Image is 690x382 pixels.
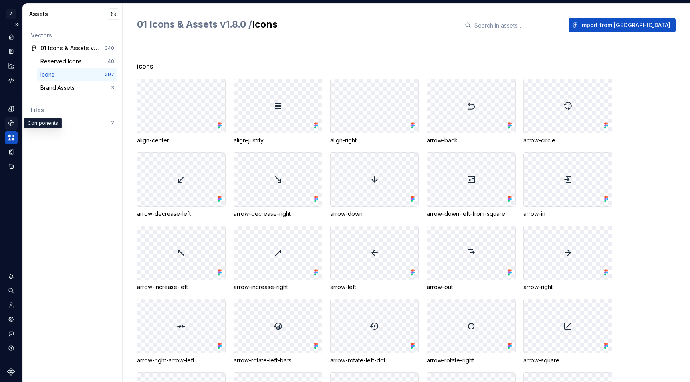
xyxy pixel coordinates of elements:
[5,74,18,87] a: Code automation
[105,45,114,51] div: 340
[5,31,18,43] a: Home
[471,18,565,32] input: Search in assets...
[234,283,322,291] div: arrow-increase-right
[5,270,18,283] button: Notifications
[330,356,419,364] div: arrow-rotate-left-dot
[137,18,452,31] h2: Icons
[137,210,226,218] div: arrow-decrease-left
[5,131,18,144] a: Assets
[137,61,153,71] span: icons
[40,44,100,52] div: 01 Icons & Assets v1.8.0
[111,85,114,91] div: 3
[569,18,676,32] button: Import from [GEOGRAPHIC_DATA]
[40,84,78,92] div: Brand Assets
[29,10,108,18] div: Assets
[5,160,18,173] a: Data sources
[427,210,516,218] div: arrow-down-left-from-square
[5,313,18,326] a: Settings
[6,9,16,19] div: A
[37,55,117,68] a: Reserved Icons40
[40,119,111,127] div: Fonts
[427,283,516,291] div: arrow-out
[2,5,21,22] button: A
[5,117,18,130] a: Components
[5,102,18,115] a: Design tokens
[31,32,114,39] div: Vectors
[28,116,117,129] a: Fonts2
[7,368,15,376] svg: Supernova Logo
[330,283,419,291] div: arrow-left
[31,106,114,114] div: Files
[523,210,612,218] div: arrow-in
[137,136,226,144] div: align-center
[37,68,117,81] a: Icons297
[523,283,612,291] div: arrow-right
[5,284,18,297] button: Search ⌘K
[5,327,18,340] button: Contact support
[523,136,612,144] div: arrow-circle
[5,299,18,311] a: Invite team
[234,136,322,144] div: align-justify
[234,210,322,218] div: arrow-decrease-right
[111,120,114,126] div: 2
[427,136,516,144] div: arrow-back
[234,356,322,364] div: arrow-rotate-left-bars
[427,356,516,364] div: arrow-rotate-right
[11,19,22,30] button: Expand sidebar
[108,58,114,65] div: 40
[330,136,419,144] div: align-right
[105,71,114,78] div: 297
[330,210,419,218] div: arrow-down
[5,45,18,58] a: Documentation
[137,283,226,291] div: arrow-increase-left
[523,356,612,364] div: arrow-square
[5,59,18,72] a: Analytics
[5,146,18,158] a: Storybook stories
[137,356,226,364] div: arrow-right-arrow-left
[37,81,117,94] a: Brand Assets3
[40,57,85,65] div: Reserved Icons
[24,118,62,128] div: Components
[40,71,57,79] div: Icons
[137,18,252,30] span: 01 Icons & Assets v1.8.0 /
[28,42,117,55] a: 01 Icons & Assets v1.8.0340
[580,21,670,29] span: Import from [GEOGRAPHIC_DATA]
